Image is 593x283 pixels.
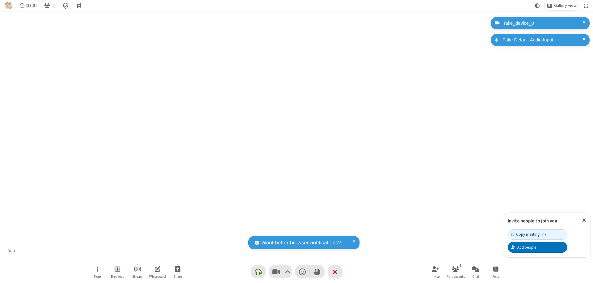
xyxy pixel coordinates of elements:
[88,263,107,281] button: Open menu
[5,2,12,9] img: QA Selenium DO NOT DELETE OR CHANGE
[174,275,182,278] span: Share
[111,275,124,278] span: Breakout
[545,1,579,10] button: Change layout
[310,265,325,278] button: Raise hand
[582,1,591,10] button: Fullscreen
[502,20,585,27] div: fake_device_0
[532,1,542,10] button: Using system theme
[148,263,167,281] button: Open shared whiteboard
[295,265,310,278] button: Send a reaction
[492,275,499,278] span: Polls
[554,3,577,8] span: Gallery view
[283,265,292,278] button: Video setting
[508,229,567,240] button: Copy meeting link
[53,3,55,9] span: 1
[149,275,166,278] span: Whiteboard
[508,218,557,224] label: Invite people to join you
[251,265,266,278] button: Connect your audio
[26,3,36,9] span: 00:00
[269,265,292,278] button: Stop video (⌘+Shift+V)
[486,263,505,281] button: Open poll
[261,239,341,247] span: Want better browser notifications?
[447,275,465,278] span: Participants
[128,263,147,281] button: Start streaming
[508,242,567,252] button: Add people
[41,1,57,10] button: Open participant list
[6,247,18,255] div: You
[74,1,84,10] button: Conversation
[60,1,72,10] div: Meeting details Encryption enabled
[472,275,479,278] span: Chat
[426,263,445,281] button: Invite participants (⌘+Shift+I)
[431,275,439,278] span: Invite
[511,231,546,237] div: Copy meeting link
[168,263,187,281] button: Start sharing
[328,265,343,278] button: End or leave meeting
[466,263,485,281] button: Open chat
[17,1,39,10] div: Timer
[446,263,465,281] button: Open participant list
[500,36,585,44] div: Fake Default Audio Input
[94,275,101,278] span: More
[108,263,127,281] button: Manage Breakout Rooms
[458,263,463,268] div: 1
[578,213,591,228] button: Close popover
[132,275,143,278] span: Stream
